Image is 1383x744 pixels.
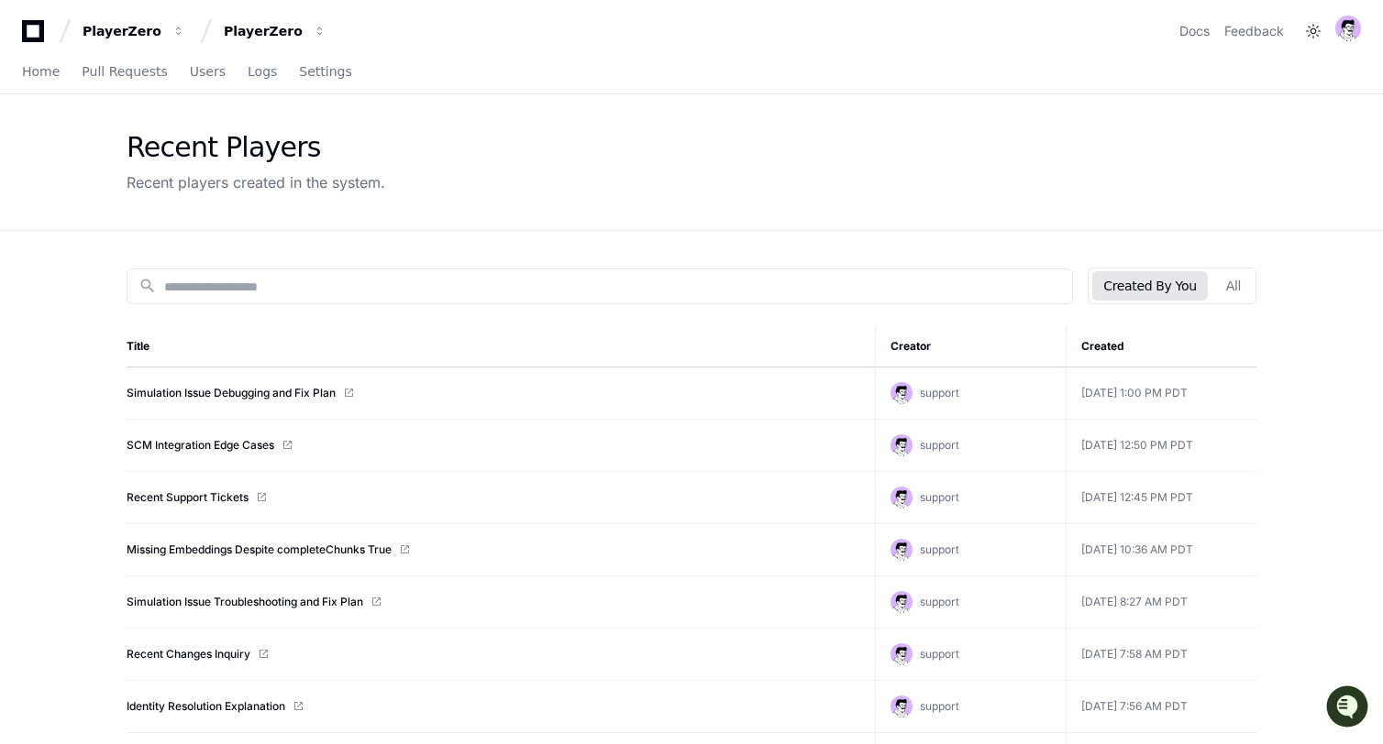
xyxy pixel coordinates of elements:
[127,171,385,193] div: Recent players created in the system.
[62,137,301,155] div: Start new chat
[22,51,60,93] a: Home
[920,699,959,713] span: support
[920,386,959,399] span: support
[891,643,913,665] img: avatar
[216,15,334,48] button: PlayerZero
[1066,472,1256,524] td: [DATE] 12:45 PM PDT
[1215,271,1252,301] button: All
[22,66,60,77] span: Home
[1324,684,1374,733] iframe: Open customer support
[190,66,226,77] span: Users
[127,490,249,505] a: Recent Support Tickets
[190,51,226,93] a: Users
[1066,681,1256,733] td: [DATE] 7:56 AM PDT
[1066,629,1256,681] td: [DATE] 7:58 AM PDT
[920,438,959,452] span: support
[1179,22,1210,40] a: Docs
[127,326,875,367] th: Title
[18,137,51,170] img: 1756235613930-3d25f9e4-fa56-45dd-b3ad-e072dfbd1548
[248,51,277,93] a: Logs
[127,386,336,400] a: Simulation Issue Debugging and Fix Plan
[248,66,277,77] span: Logs
[891,487,913,509] img: avatar
[127,542,392,557] a: Missing Embeddings Despite completeChunks True
[299,51,351,93] a: Settings
[891,434,913,456] img: avatar
[127,595,363,609] a: Simulation Issue Troubleshooting and Fix Plan
[127,699,285,714] a: Identity Resolution Explanation
[183,192,222,206] span: Pylon
[1066,524,1256,576] td: [DATE] 10:36 AM PDT
[224,22,303,40] div: PlayerZero
[127,647,250,662] a: Recent Changes Inquiry
[920,595,959,608] span: support
[62,155,232,170] div: We're available if you need us!
[127,131,385,164] div: Recent Players
[312,142,334,164] button: Start new chat
[1335,16,1361,41] img: avatar
[891,591,913,613] img: avatar
[1092,271,1207,301] button: Created By You
[138,277,157,295] mat-icon: search
[875,326,1066,367] th: Creator
[891,382,913,404] img: avatar
[1066,576,1256,629] td: [DATE] 8:27 AM PDT
[129,191,222,206] a: Powered byPylon
[127,438,274,453] a: SCM Integration Edge Cases
[1224,22,1284,40] button: Feedback
[83,22,161,40] div: PlayerZero
[1066,326,1256,367] th: Created
[82,66,167,77] span: Pull Requests
[1066,420,1256,472] td: [DATE] 12:50 PM PDT
[1066,367,1256,420] td: [DATE] 1:00 PM PDT
[299,66,351,77] span: Settings
[920,490,959,504] span: support
[18,73,334,103] div: Welcome
[891,539,913,561] img: avatar
[75,15,193,48] button: PlayerZero
[920,647,959,661] span: support
[18,18,55,55] img: PlayerZero
[920,542,959,556] span: support
[82,51,167,93] a: Pull Requests
[891,695,913,717] img: avatar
